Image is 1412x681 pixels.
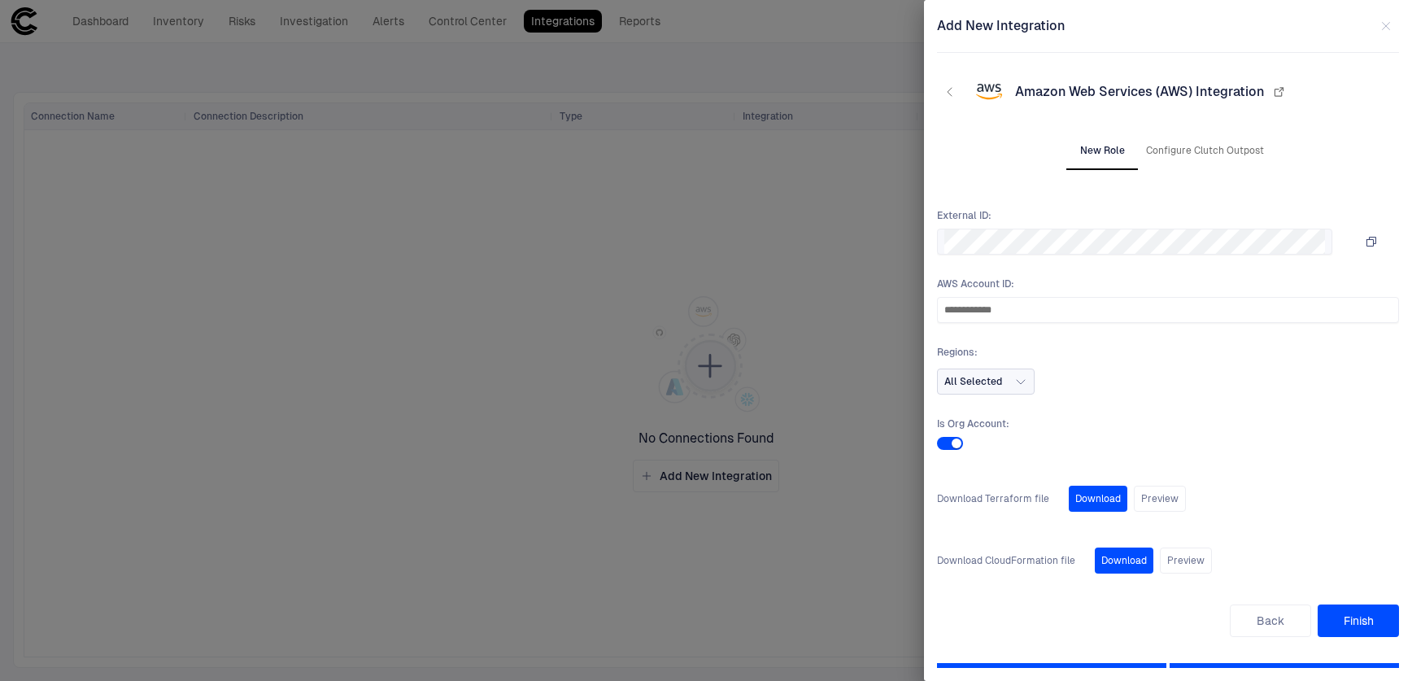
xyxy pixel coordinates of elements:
[1069,486,1127,512] button: Download
[937,209,1332,222] span: External ID :
[937,346,1399,359] span: Regions :
[1160,548,1212,574] button: Preview
[976,79,1002,105] div: AWS
[1015,84,1264,100] span: Amazon Web Services (AWS) Integration
[1140,131,1270,170] button: Configure Clutch Outpost
[1318,605,1399,637] button: Finish
[937,492,1049,505] span: Download Terraform file
[1066,131,1140,170] button: New Role
[937,369,1035,395] button: All Selected
[1095,548,1153,574] button: Download
[944,375,1002,388] span: All Selected
[1134,486,1186,512] button: Preview
[937,277,1399,290] span: AWS Account ID :
[937,417,1399,430] span: Is Org Account :
[1230,605,1311,637] button: Back
[937,18,1065,34] span: Add New Integration
[937,554,1075,567] span: Download CloudFormation file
